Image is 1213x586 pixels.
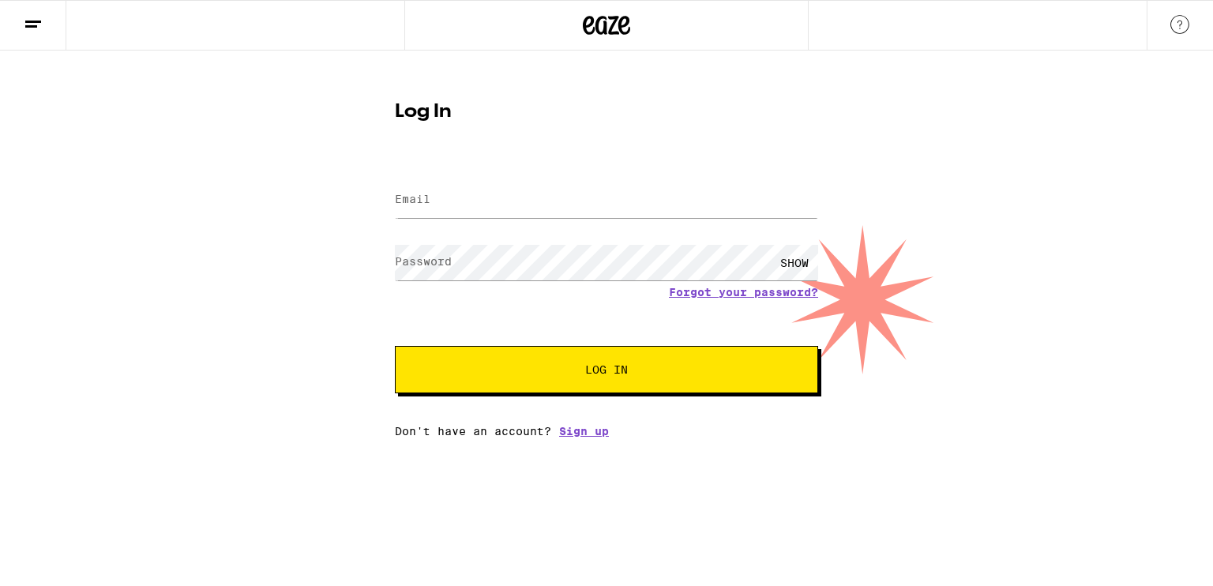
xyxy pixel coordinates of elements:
div: SHOW [771,245,818,280]
span: Log In [585,364,628,375]
label: Password [395,255,452,268]
h1: Log In [395,103,818,122]
button: Log In [395,346,818,393]
label: Email [395,193,430,205]
a: Sign up [559,425,609,438]
a: Forgot your password? [669,286,818,299]
div: Don't have an account? [395,425,818,438]
input: Email [395,182,818,218]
